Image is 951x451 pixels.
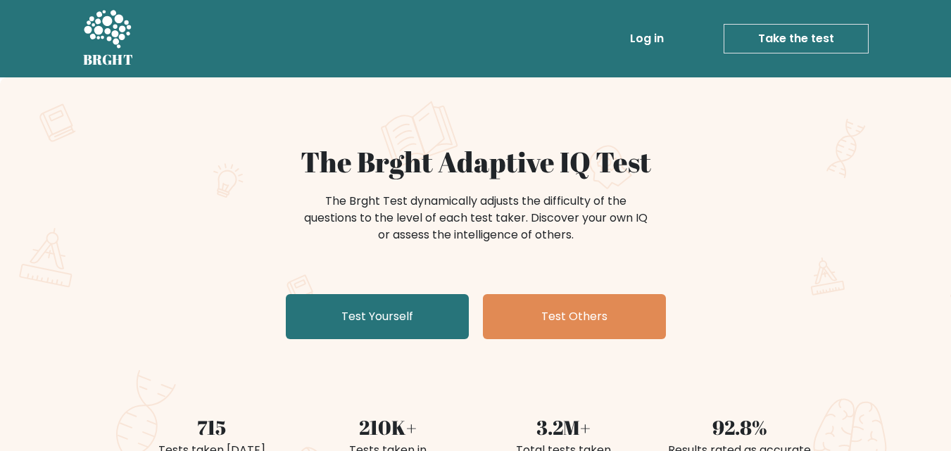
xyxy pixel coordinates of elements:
[300,193,652,243] div: The Brght Test dynamically adjusts the difficulty of the questions to the level of each test take...
[660,412,819,442] div: 92.8%
[308,412,467,442] div: 210K+
[624,25,669,53] a: Log in
[132,412,291,442] div: 715
[83,51,134,68] h5: BRGHT
[724,24,869,53] a: Take the test
[484,412,643,442] div: 3.2M+
[286,294,469,339] a: Test Yourself
[132,145,819,179] h1: The Brght Adaptive IQ Test
[83,6,134,72] a: BRGHT
[483,294,666,339] a: Test Others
